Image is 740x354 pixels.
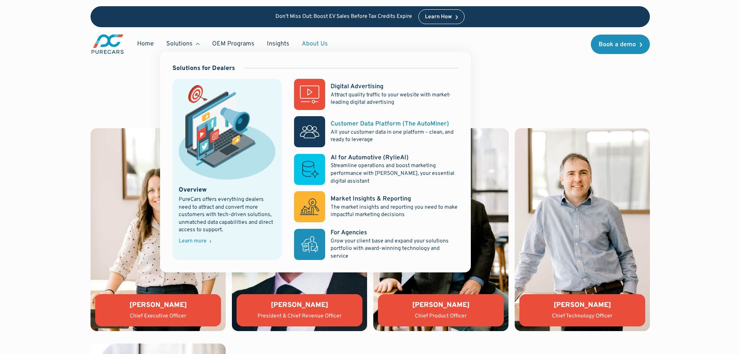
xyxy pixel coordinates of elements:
img: Lauren Donalson [91,128,226,331]
p: Attract quality traffic to your website with market-leading digital advertising [331,91,458,106]
a: main [91,33,125,55]
a: Digital AdvertisingAttract quality traffic to your website with market-leading digital advertising [294,79,458,110]
a: Insights [261,37,296,51]
img: purecars logo [91,33,125,55]
p: The market insights and reporting you need to make impactful marketing decisions [331,204,458,219]
div: Learn How [425,14,452,20]
div: Market Insights & Reporting [331,195,411,203]
div: [PERSON_NAME] [384,300,498,310]
div: Overview [179,186,207,194]
div: Customer Data Platform (The AutoMiner) [331,120,449,128]
a: For AgenciesGrow your client base and expand your solutions portfolio with award-winning technolo... [294,228,458,260]
div: Chief Product Officer [384,312,498,320]
div: Solutions [160,37,206,51]
div: [PERSON_NAME] [101,300,215,310]
a: Market Insights & ReportingThe market insights and reporting you need to make impactful marketing... [294,191,458,222]
div: President & Chief Revenue Officer [243,312,356,320]
a: Book a demo [591,35,650,54]
div: AI for Automotive (RylieAI) [331,153,409,162]
a: OEM Programs [206,37,261,51]
p: Streamline operations and boost marketing performance with [PERSON_NAME], your essential digital ... [331,162,458,185]
div: Book a demo [599,42,636,48]
a: Customer Data Platform (The AutoMiner)All your customer data in one platform – clean, and ready t... [294,116,458,147]
div: Solutions for Dealers [172,64,235,73]
a: Home [131,37,160,51]
a: About Us [296,37,334,51]
nav: Solutions [160,52,471,273]
div: PureCars offers everything dealers need to attract and convert more customers with tech-driven so... [179,196,276,234]
a: marketing illustration showing social media channels and campaignsOverviewPureCars offers everyth... [172,79,282,260]
div: Digital Advertising [331,82,383,91]
div: For Agencies [331,228,367,237]
p: Don’t Miss Out: Boost EV Sales Before Tax Credits Expire [275,14,412,20]
img: marketing illustration showing social media channels and campaigns [179,85,276,179]
p: All your customer data in one platform – clean, and ready to leverage [331,129,458,144]
div: [PERSON_NAME] [243,300,356,310]
img: Tony Compton [515,128,650,331]
a: Learn How [418,9,465,24]
div: Chief Executive Officer [101,312,215,320]
div: Solutions [166,40,193,48]
div: Learn more [179,239,207,244]
a: AI for Automotive (RylieAI)Streamline operations and boost marketing performance with [PERSON_NAM... [294,153,458,185]
p: Grow your client base and expand your solutions portfolio with award-winning technology and service [331,237,458,260]
div: Chief Technology Officer [526,312,639,320]
div: [PERSON_NAME] [526,300,639,310]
